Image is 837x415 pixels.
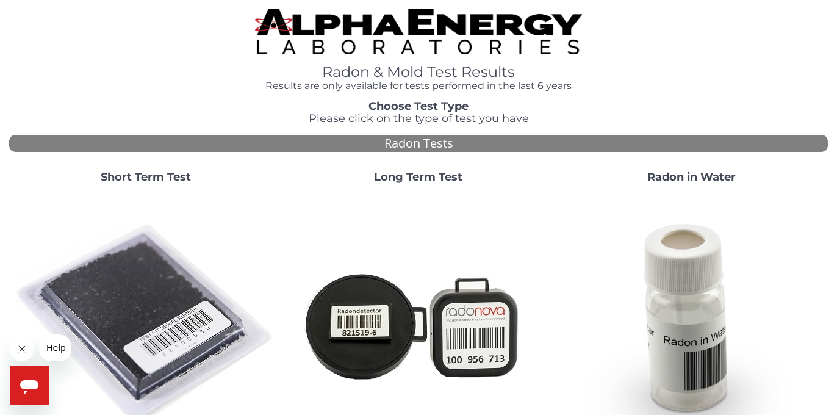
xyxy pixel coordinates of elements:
strong: Long Term Test [374,170,462,184]
strong: Short Term Test [101,170,191,184]
h1: Radon & Mold Test Results [255,64,583,80]
strong: Radon in Water [647,170,736,184]
span: Please click on the type of test you have [309,112,529,125]
img: TightCrop.jpg [255,9,583,54]
h4: Results are only available for tests performed in the last 6 years [255,81,583,92]
strong: Choose Test Type [368,99,469,113]
div: Radon Tests [9,135,828,153]
iframe: Close message [10,337,34,361]
iframe: Button to launch messaging window [10,366,49,405]
iframe: Message from company [39,334,71,361]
